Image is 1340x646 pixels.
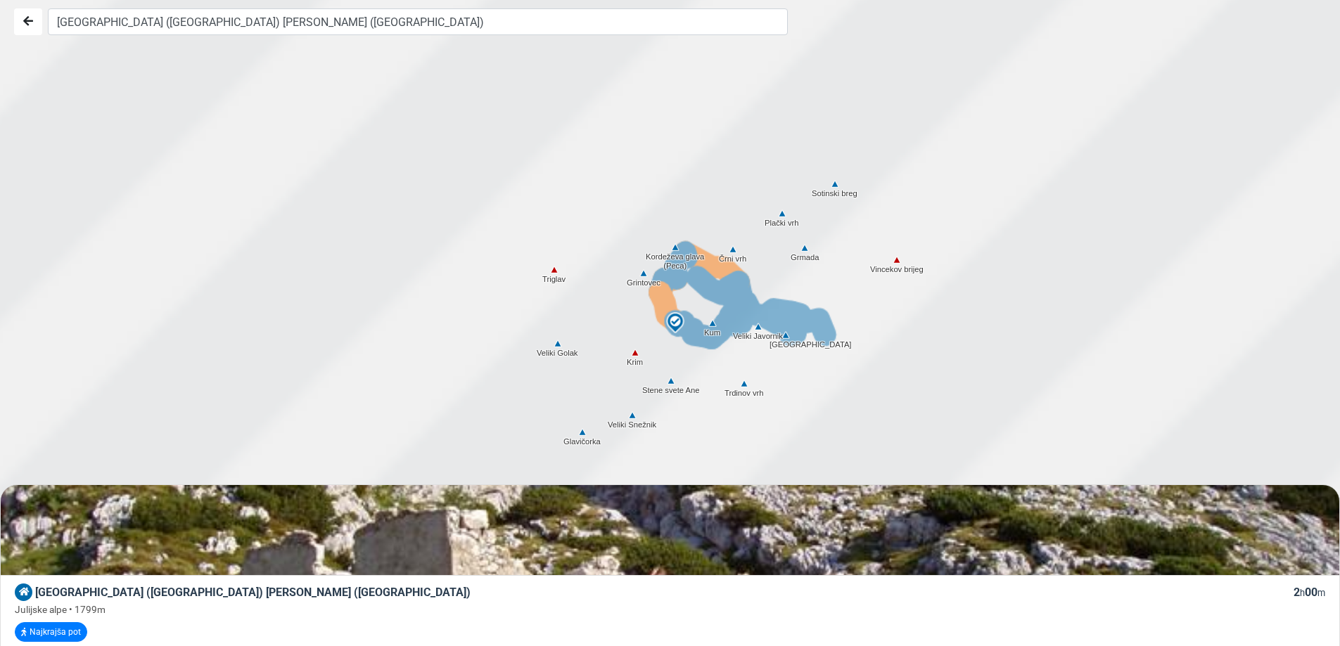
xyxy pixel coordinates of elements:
small: m [1317,588,1325,598]
div: Julijske alpe • 1799m [15,602,1325,616]
span: 2 00 [1294,586,1325,599]
button: Najkrajša pot [15,622,87,642]
input: Iskanje... [48,8,788,35]
button: Nazaj [14,8,42,35]
span: [GEOGRAPHIC_DATA] ([GEOGRAPHIC_DATA]) [PERSON_NAME] ([GEOGRAPHIC_DATA]) [35,586,471,599]
small: h [1300,588,1305,598]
